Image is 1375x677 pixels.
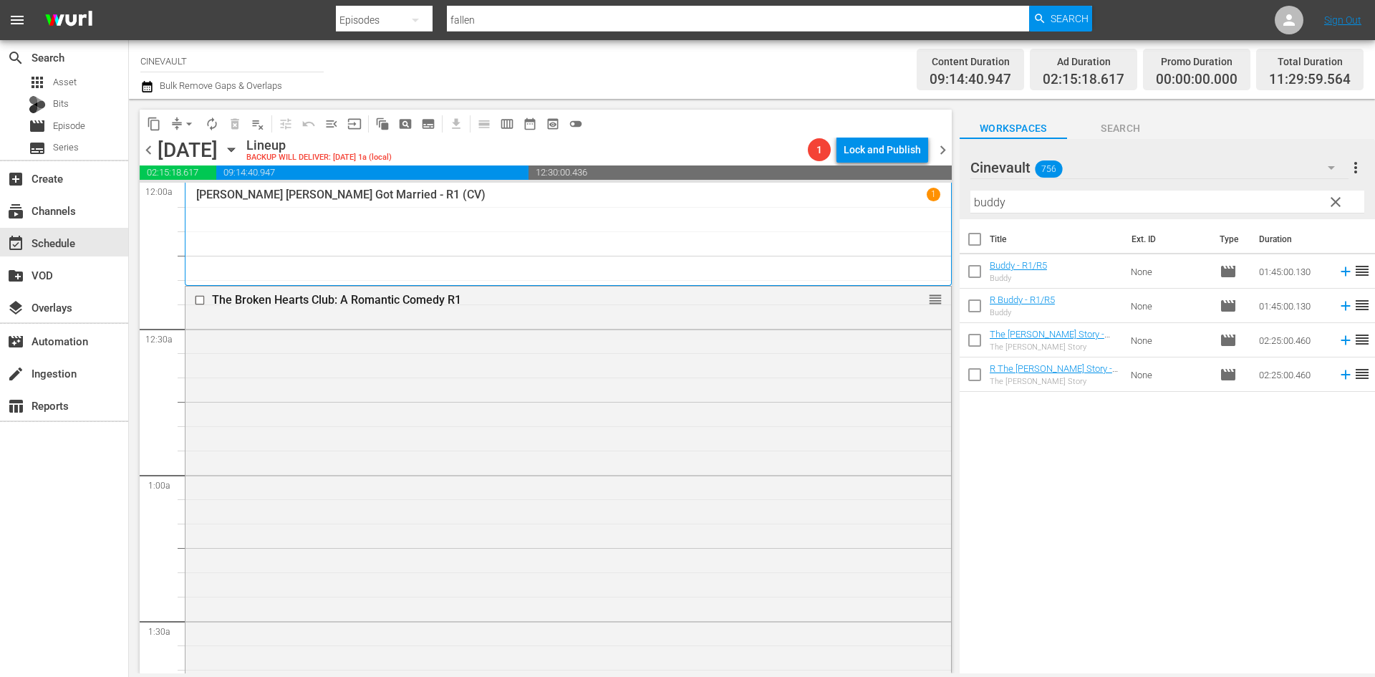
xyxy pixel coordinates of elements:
[201,112,223,135] span: Loop Content
[990,329,1110,350] a: The [PERSON_NAME] Story - R1/R5 (CV)
[417,112,440,135] span: Create Series Block
[343,112,366,135] span: Update Metadata from Key Asset
[1338,264,1354,279] svg: Add to Schedule
[7,49,24,67] span: Search
[1125,254,1214,289] td: None
[990,219,1124,259] th: Title
[440,110,468,138] span: Download as CSV
[1125,323,1214,357] td: None
[347,117,362,131] span: input
[29,96,46,113] div: Bits
[398,117,412,131] span: pageview_outlined
[246,112,269,135] span: Clear Lineup
[216,165,529,180] span: 09:14:40.947
[366,110,394,138] span: Refresh All Search Blocks
[53,75,77,90] span: Asset
[1347,159,1364,176] span: more_vert
[970,148,1349,188] div: Cinevault
[1220,366,1237,383] span: Episode
[1067,120,1174,138] span: Search
[1211,219,1250,259] th: Type
[9,11,26,29] span: menu
[1347,150,1364,185] button: more_vert
[960,120,1067,138] span: Workspaces
[1051,6,1089,32] span: Search
[394,112,417,135] span: Create Search Block
[170,117,184,131] span: compress
[934,141,952,159] span: chevron_right
[1029,6,1092,32] button: Search
[1156,52,1237,72] div: Promo Duration
[7,203,24,220] span: Channels
[1327,193,1344,211] span: clear
[1253,357,1332,392] td: 02:25:00.460
[7,333,24,350] span: movie_filter
[158,80,282,91] span: Bulk Remove Gaps & Overlaps
[1323,190,1346,213] button: clear
[246,138,392,153] div: Lineup
[1253,323,1332,357] td: 02:25:00.460
[53,140,79,155] span: Series
[297,112,320,135] span: Revert to Primary Episode
[1220,297,1237,315] span: Episode
[931,189,936,199] p: 1
[529,165,952,180] span: 12:30:00.436
[523,117,537,131] span: date_range_outlined
[34,4,103,37] img: ans4CAIJ8jUAAAAAAAAAAAAAAAAAAAAAAAAgQb4GAAAAAAAAAAAAAAAAAAAAAAAAJMjXAAAAAAAAAAAAAAAAAAAAAAAAgAT5G...
[1043,72,1124,88] span: 02:15:18.617
[7,398,24,415] span: Reports
[928,292,942,306] button: reorder
[844,137,921,163] div: Lock and Publish
[158,138,218,162] div: [DATE]
[212,293,872,307] div: The Broken Hearts Club: A Romantic Comedy R1
[1354,262,1371,279] span: reorder
[468,110,496,138] span: Day Calendar View
[53,97,69,111] span: Bits
[246,153,392,163] div: BACKUP WILL DELIVER: [DATE] 1a (local)
[29,117,46,135] span: movie
[320,112,343,135] span: Fill episodes with ad slates
[143,112,165,135] span: Copy Lineup
[421,117,435,131] span: subtitles_outlined
[990,342,1119,352] div: The [PERSON_NAME] Story
[1269,52,1351,72] div: Total Duration
[569,117,583,131] span: toggle_off
[205,117,219,131] span: autorenew_outlined
[1125,289,1214,323] td: None
[1354,297,1371,314] span: reorder
[7,235,24,252] span: event_available
[140,165,216,180] span: 02:15:18.617
[1338,367,1354,383] svg: Add to Schedule
[1253,254,1332,289] td: 01:45:00.130
[1043,52,1124,72] div: Ad Duration
[990,274,1047,283] div: Buddy
[930,52,1011,72] div: Content Duration
[1253,289,1332,323] td: 01:45:00.130
[1324,14,1361,26] a: Sign Out
[7,365,24,383] span: Ingestion
[990,377,1119,386] div: The [PERSON_NAME] Story
[928,292,942,307] span: reorder
[7,171,24,188] span: Create
[1250,219,1336,259] th: Duration
[500,117,514,131] span: calendar_view_week_outlined
[990,363,1118,385] a: R The [PERSON_NAME] Story - R1/R5 (CV)
[1220,263,1237,280] span: Episode
[990,294,1055,305] a: R Buddy - R1/R5
[182,117,196,131] span: arrow_drop_down
[147,117,161,131] span: content_copy
[1354,331,1371,348] span: reorder
[1338,332,1354,348] svg: Add to Schedule
[165,112,201,135] span: Remove Gaps & Overlaps
[1269,72,1351,88] span: 11:29:59.564
[990,308,1055,317] div: Buddy
[1338,298,1354,314] svg: Add to Schedule
[990,260,1047,271] a: Buddy - R1/R5
[930,72,1011,88] span: 09:14:40.947
[29,74,46,91] span: Asset
[140,141,158,159] span: chevron_left
[7,299,24,317] span: Overlays
[1123,219,1210,259] th: Ext. ID
[324,117,339,131] span: menu_open
[29,140,46,157] span: Series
